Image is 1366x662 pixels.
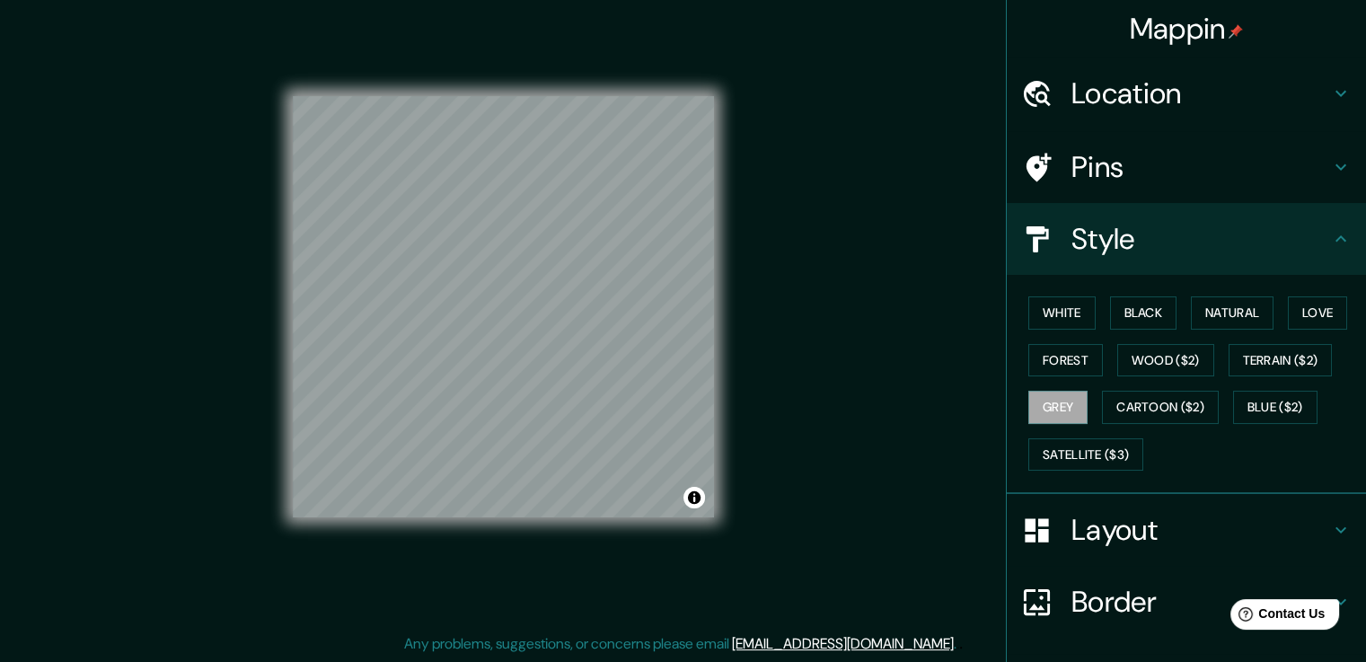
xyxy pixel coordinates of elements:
canvas: Map [293,96,714,517]
div: Location [1007,57,1366,129]
div: Style [1007,203,1366,275]
button: White [1028,296,1096,330]
div: Border [1007,566,1366,638]
p: Any problems, suggestions, or concerns please email . [404,633,956,655]
button: Blue ($2) [1233,391,1318,424]
button: Black [1110,296,1177,330]
h4: Layout [1071,512,1330,548]
h4: Pins [1071,149,1330,185]
button: Toggle attribution [683,487,705,508]
button: Forest [1028,344,1103,377]
button: Satellite ($3) [1028,438,1143,472]
div: . [956,633,959,655]
div: Layout [1007,494,1366,566]
iframe: Help widget launcher [1206,592,1346,642]
h4: Location [1071,75,1330,111]
button: Natural [1191,296,1273,330]
h4: Border [1071,584,1330,620]
div: . [959,633,963,655]
button: Wood ($2) [1117,344,1214,377]
h4: Style [1071,221,1330,257]
a: [EMAIL_ADDRESS][DOMAIN_NAME] [732,634,954,653]
button: Cartoon ($2) [1102,391,1219,424]
img: pin-icon.png [1229,24,1243,39]
button: Love [1288,296,1347,330]
div: Pins [1007,131,1366,203]
h4: Mappin [1130,11,1244,47]
button: Grey [1028,391,1088,424]
button: Terrain ($2) [1229,344,1333,377]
